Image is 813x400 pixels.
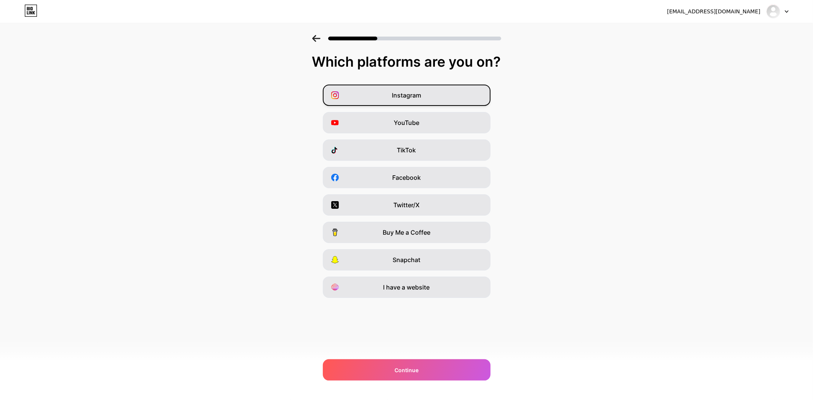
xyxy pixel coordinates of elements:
[667,8,760,16] div: [EMAIL_ADDRESS][DOMAIN_NAME]
[393,200,420,210] span: Twitter/X
[392,173,421,182] span: Facebook
[397,146,416,155] span: TikTok
[392,91,421,100] span: Instagram
[394,366,419,374] span: Continue
[394,118,419,127] span: YouTube
[393,255,420,264] span: Snapchat
[766,4,781,19] img: tiarakumastuti
[383,228,430,237] span: Buy Me a Coffee
[8,54,805,69] div: Which platforms are you on?
[383,283,430,292] span: I have a website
